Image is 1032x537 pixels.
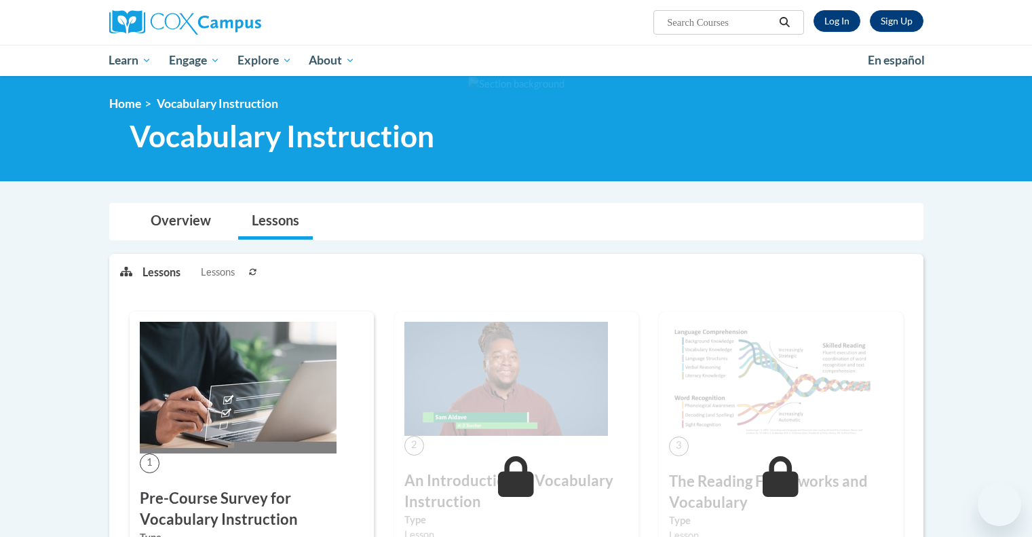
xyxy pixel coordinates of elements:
[978,483,1021,526] iframe: Button to launch messaging window
[669,471,893,513] h3: The Reading Frameworks and Vocabulary
[109,10,261,35] img: Cox Campus
[140,322,337,453] img: Course Image
[109,96,141,111] a: Home
[404,322,608,436] img: Course Image
[870,10,923,32] a: Register
[201,265,235,280] span: Lessons
[868,53,925,67] span: En español
[109,10,367,35] a: Cox Campus
[142,265,180,280] p: Lessons
[137,204,225,240] a: Overview
[157,96,278,111] span: Vocabulary Instruction
[140,453,159,473] span: 1
[404,470,628,513] h3: An Introduction to Vocabulary Instruction
[238,204,313,240] a: Lessons
[669,437,689,456] span: 3
[140,488,364,530] h3: Pre-Course Survey for Vocabulary Instruction
[100,45,161,76] a: Learn
[669,513,893,528] label: Type
[666,14,774,31] input: Search Courses
[814,10,860,32] a: Log In
[109,52,151,69] span: Learn
[774,14,795,31] button: Search
[404,436,424,456] span: 2
[309,52,355,69] span: About
[229,45,301,76] a: Explore
[89,45,944,76] div: Main menu
[669,322,873,437] img: Course Image
[468,77,565,92] img: Section background
[160,45,229,76] a: Engage
[404,513,628,527] label: Type
[169,52,220,69] span: Engage
[130,118,434,154] span: Vocabulary Instruction
[300,45,364,76] a: About
[237,52,292,69] span: Explore
[859,46,934,75] a: En español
